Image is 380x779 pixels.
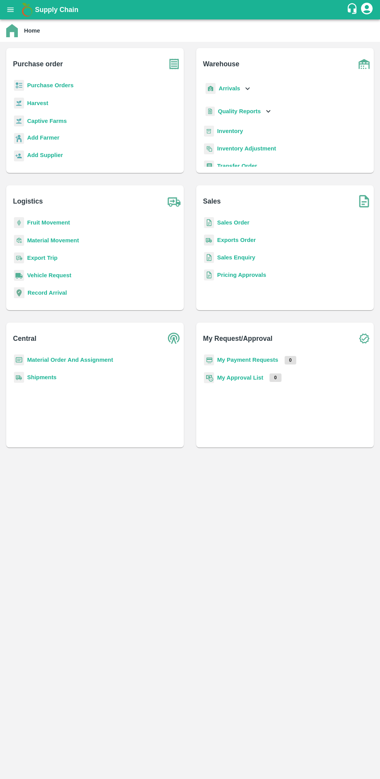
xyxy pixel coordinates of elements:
div: account of current user [360,2,374,18]
a: Purchase Orders [27,82,74,88]
img: sales [204,252,214,263]
b: Sales [203,196,221,207]
a: Captive Farms [27,118,67,124]
img: sales [204,217,214,228]
a: Exports Order [217,237,256,243]
a: My Approval List [217,375,263,381]
div: customer-support [346,3,360,17]
img: whTransfer [204,161,214,172]
b: Logistics [13,196,43,207]
img: shipments [204,235,214,246]
img: delivery [14,252,24,264]
img: recordArrival [14,287,24,298]
a: Vehicle Request [27,272,71,278]
img: fruit [14,217,24,228]
img: qualityReport [206,107,215,116]
img: warehouse [354,54,374,74]
a: Record Arrival [28,290,67,296]
a: Add Farmer [27,133,59,144]
a: Pricing Approvals [217,272,266,278]
img: supplier [14,150,24,162]
a: Inventory [217,128,243,134]
a: Sales Order [217,219,249,226]
a: Inventory Adjustment [217,145,276,152]
img: purchase [164,54,184,74]
img: harvest [14,115,24,127]
p: 0 [285,356,297,364]
a: Shipments [27,374,57,380]
a: Export Trip [27,255,57,261]
b: Arrivals [219,85,240,92]
img: vehicle [14,270,24,281]
img: centralMaterial [14,354,24,366]
a: My Payment Requests [217,357,278,363]
b: Warehouse [203,59,240,69]
a: Sales Enquiry [217,254,255,261]
img: whInventory [204,126,214,137]
b: Quality Reports [218,108,261,114]
img: shipments [14,372,24,383]
a: Fruit Movement [27,219,70,226]
img: material [14,235,24,246]
img: approval [204,372,214,383]
img: reciept [14,80,24,91]
a: Harvest [27,100,48,106]
img: sales [204,269,214,281]
b: Central [13,333,36,344]
button: open drawer [2,1,19,19]
img: inventory [204,143,214,154]
div: Quality Reports [204,104,273,119]
img: soSales [354,192,374,211]
img: check [354,329,374,348]
b: Add Supplier [27,152,63,158]
a: Supply Chain [35,4,346,15]
img: harvest [14,97,24,109]
a: Transfer Order [217,163,257,169]
img: payment [204,354,214,366]
img: home [6,24,18,37]
p: 0 [269,373,282,382]
b: Supply Chain [35,6,78,14]
div: Arrivals [204,80,252,97]
img: whArrival [206,83,216,94]
img: farmer [14,133,24,144]
a: Material Order And Assignment [27,357,113,363]
a: Material Movement [27,237,79,244]
img: logo [19,2,35,17]
img: central [164,329,184,348]
img: truck [164,192,184,211]
b: Purchase order [13,59,63,69]
b: My Request/Approval [203,333,273,344]
b: Home [24,28,40,34]
a: Add Supplier [27,151,63,161]
b: Add Farmer [27,135,59,141]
